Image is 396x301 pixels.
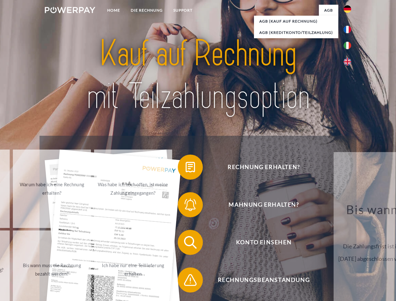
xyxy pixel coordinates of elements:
[60,30,336,120] img: title-powerpay_de.svg
[344,42,351,49] img: it
[254,27,338,38] a: AGB (Kreditkonto/Teilzahlung)
[187,230,341,255] span: Konto einsehen
[125,5,168,16] a: DIE RECHNUNG
[45,7,95,13] img: logo-powerpay-white.svg
[168,5,198,16] a: SUPPORT
[98,180,168,197] div: Was habe ich noch offen, ist meine Zahlung eingegangen?
[182,235,198,250] img: qb_search.svg
[344,58,351,66] img: en
[178,230,341,255] button: Konto einsehen
[94,150,172,228] a: Was habe ich noch offen, ist meine Zahlung eingegangen?
[319,5,338,16] a: agb
[178,267,341,293] button: Rechnungsbeanstandung
[98,261,168,278] div: Ich habe nur eine Teillieferung erhalten
[17,261,87,278] div: Bis wann muss die Rechnung bezahlt werden?
[344,26,351,33] img: fr
[182,272,198,288] img: qb_warning.svg
[187,267,341,293] span: Rechnungsbeanstandung
[17,180,87,197] div: Warum habe ich eine Rechnung erhalten?
[254,16,338,27] a: AGB (Kauf auf Rechnung)
[344,5,351,13] img: de
[102,5,125,16] a: Home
